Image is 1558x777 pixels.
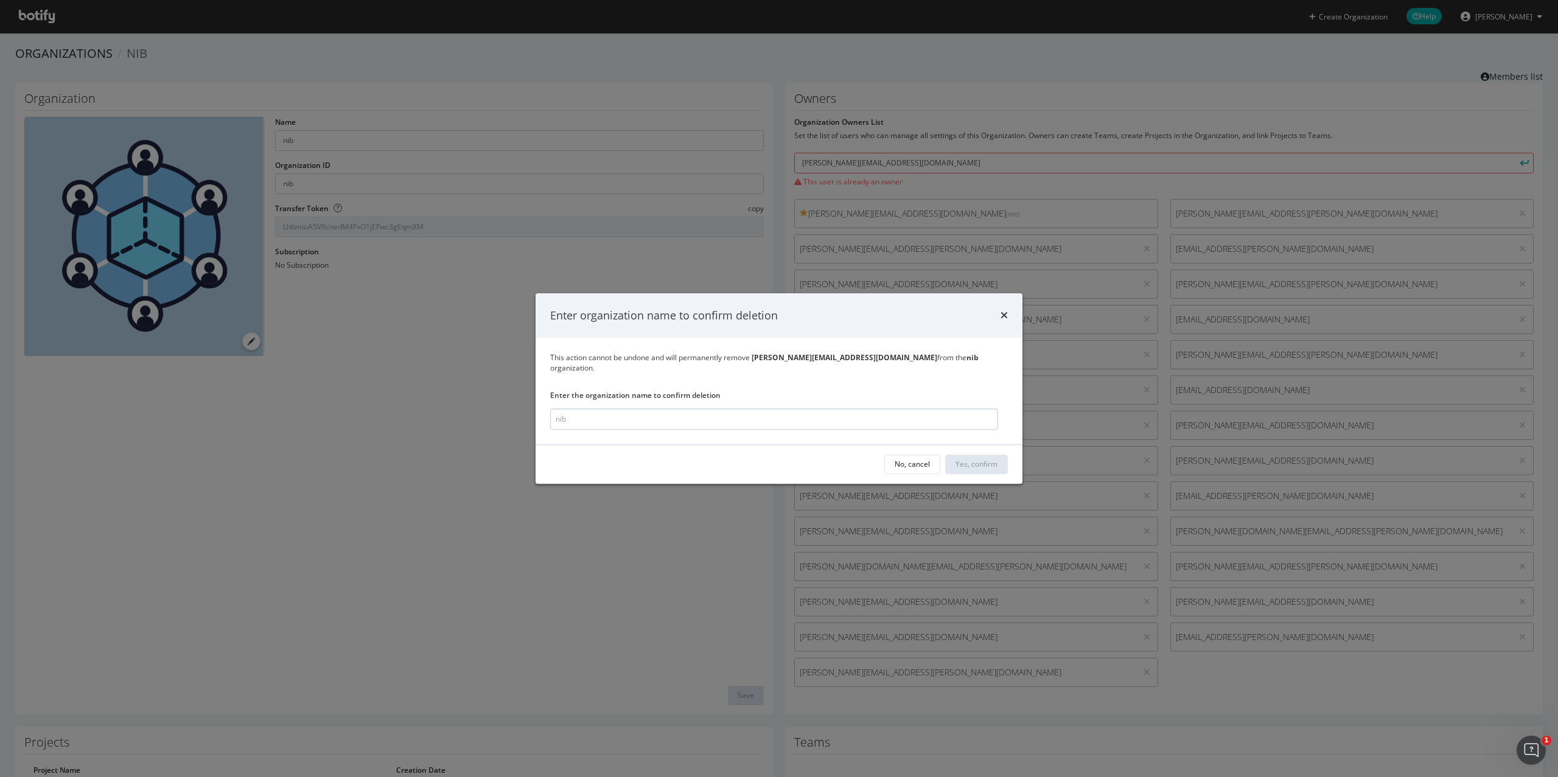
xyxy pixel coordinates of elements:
[550,390,998,400] label: Enter the organization name to confirm deletion
[550,408,998,430] input: nib
[550,353,1008,374] div: This action cannot be undone and will permanently remove from the organization.
[1517,736,1546,765] iframe: Intercom live chat
[895,459,930,470] div: No, cancel
[550,308,778,324] div: Enter organization name to confirm deletion
[884,455,940,474] button: No, cancel
[966,353,979,363] b: nib
[945,455,1008,474] button: Yes, confirm
[955,459,997,470] div: Yes, confirm
[1001,308,1008,324] div: times
[536,293,1022,484] div: modal
[752,353,937,363] b: [PERSON_NAME][EMAIL_ADDRESS][DOMAIN_NAME]
[1542,736,1551,745] span: 1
